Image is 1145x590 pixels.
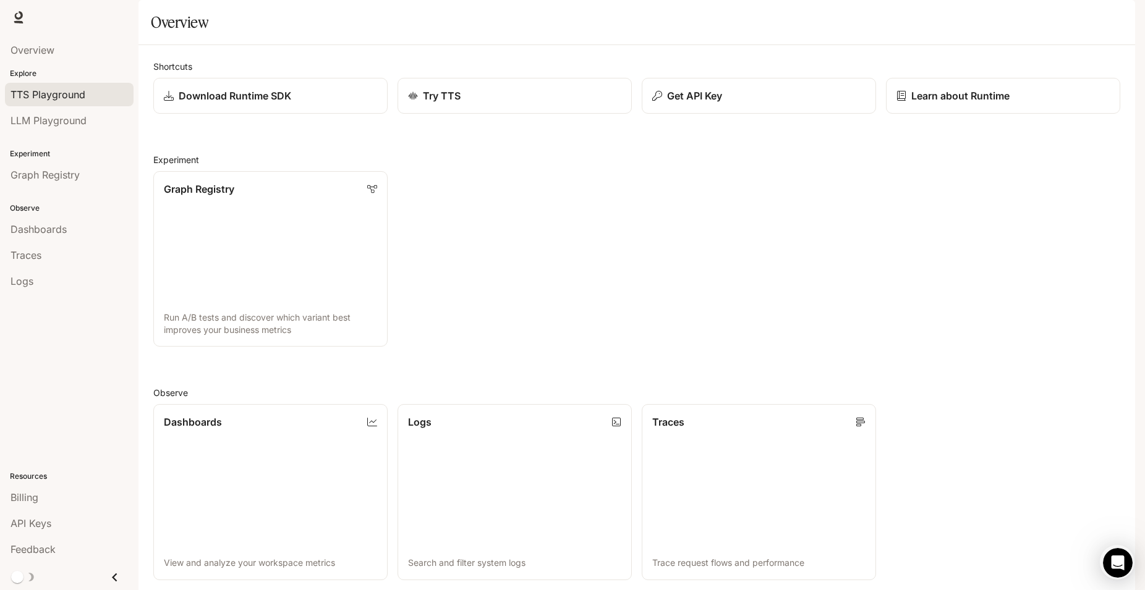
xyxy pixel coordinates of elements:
a: DashboardsView and analyze your workspace metrics [153,404,388,579]
p: Learn about Runtime [911,88,1010,103]
iframe: Intercom live chat [1103,548,1133,578]
p: Trace request flows and performance [652,557,866,569]
p: Traces [652,415,684,429]
p: Run A/B tests and discover which variant best improves your business metrics [164,311,377,336]
p: Search and filter system logs [408,557,621,569]
h2: Shortcuts [153,60,1120,73]
h1: Overview [151,10,208,35]
a: Download Runtime SDK [153,78,388,114]
a: Graph RegistryRun A/B tests and discover which variant best improves your business metrics [153,171,388,347]
a: Learn about Runtime [886,78,1120,114]
iframe: Intercom live chat discovery launcher [1100,545,1134,579]
p: Get API Key [667,88,722,103]
a: TracesTrace request flows and performance [642,404,876,579]
p: Try TTS [423,88,461,103]
h2: Experiment [153,153,1120,166]
p: Logs [408,415,432,429]
p: View and analyze your workspace metrics [164,557,377,569]
p: Download Runtime SDK [179,88,291,103]
h2: Observe [153,386,1120,399]
p: Graph Registry [164,182,234,196]
p: Dashboards [164,415,222,429]
a: LogsSearch and filter system logs [398,404,632,579]
a: Try TTS [398,78,632,114]
button: Get API Key [642,78,876,114]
